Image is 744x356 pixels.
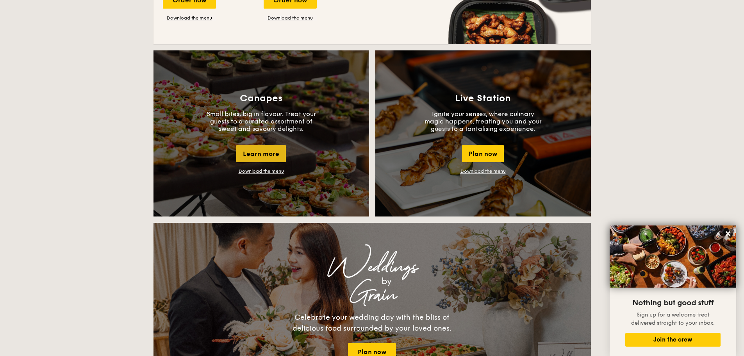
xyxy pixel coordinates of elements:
[462,145,504,162] div: Plan now
[631,311,715,326] span: Sign up for a welcome treat delivered straight to your inbox.
[455,93,511,104] h3: Live Station
[460,168,506,174] a: Download the menu
[222,288,522,302] div: Grain
[284,312,460,334] div: Celebrate your wedding day with the bliss of delicious food surrounded by your loved ones.
[425,110,542,132] p: Ignite your senses, where culinary magic happens, treating you and your guests to a tantalising e...
[222,260,522,274] div: Weddings
[625,333,721,347] button: Join the crew
[264,15,317,21] a: Download the menu
[203,110,320,132] p: Small bites, big in flavour. Treat your guests to a curated assortment of sweet and savoury delig...
[722,227,734,240] button: Close
[632,298,714,308] span: Nothing but good stuff
[240,93,282,104] h3: Canapes
[251,274,522,288] div: by
[163,15,216,21] a: Download the menu
[239,168,284,174] a: Download the menu
[610,225,736,288] img: DSC07876-Edit02-Large.jpeg
[236,145,286,162] div: Learn more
